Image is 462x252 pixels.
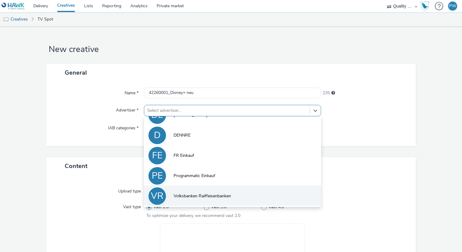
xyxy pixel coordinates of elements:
[65,162,87,170] span: Content
[46,44,416,55] h1: New creative
[153,204,169,210] span: Vast 2.0
[268,204,284,210] span: Vast 4.0
[34,12,56,27] a: TV Spot
[106,123,141,131] label: IAB categories *
[144,88,321,98] input: Name
[174,173,215,179] span: Programmatic Einkauf
[122,88,141,96] label: Name *
[3,17,9,23] img: tv
[174,193,231,199] span: Volksbanken Raiffeisenbanken
[151,188,164,205] div: VR
[420,1,429,11] img: Hawk Academy
[154,127,161,144] div: D
[174,132,190,138] span: DENNRE
[331,90,335,96] div: Maximum 255 characters
[146,213,240,218] span: To optimize your delivery, we recommend vast 2.0
[121,202,143,210] label: Vast type
[174,153,194,159] span: FR Einkauf
[116,186,143,194] label: Upload type
[65,69,87,77] span: General
[449,2,456,11] div: PW
[113,105,141,113] label: Advertiser *
[323,90,330,96] span: 235
[152,147,162,164] div: FE
[211,204,226,210] span: Vast 3.0
[152,167,163,184] div: PE
[2,2,25,10] img: undefined Logo
[420,1,432,11] a: Hawk Academy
